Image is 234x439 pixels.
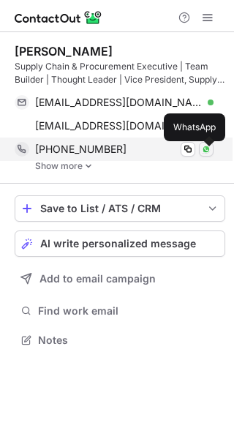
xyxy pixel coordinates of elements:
div: [PERSON_NAME] [15,44,113,59]
span: Notes [38,334,219,347]
button: AI write personalized message [15,230,225,257]
span: AI write personalized message [40,238,196,249]
span: [PHONE_NUMBER] [35,143,127,156]
div: Save to List / ATS / CRM [40,203,200,214]
button: Find work email [15,301,225,321]
button: save-profile-one-click [15,195,225,222]
span: [EMAIL_ADDRESS][DOMAIN_NAME] [35,119,203,132]
img: ContactOut v5.3.10 [15,9,102,26]
span: Add to email campaign [39,273,156,285]
div: Supply Chain & Procurement Executive | Team Builder | Thought Leader | Vice President, Supply Cha... [15,60,225,86]
span: Find work email [38,304,219,318]
img: Whatsapp [202,145,211,154]
a: Show more [35,161,225,171]
button: Notes [15,330,225,350]
span: [EMAIL_ADDRESS][DOMAIN_NAME] [35,96,203,109]
button: Add to email campaign [15,266,225,292]
img: - [84,161,93,171]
